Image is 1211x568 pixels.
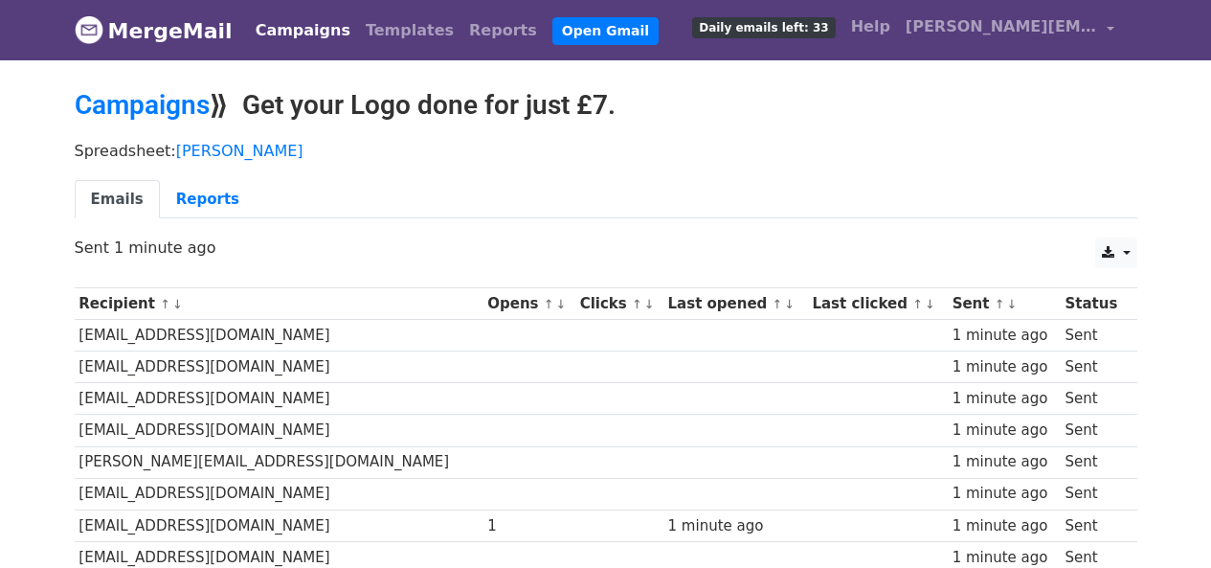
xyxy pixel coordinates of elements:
div: 1 minute ago [953,325,1056,347]
div: 1 minute ago [953,515,1056,537]
td: Sent [1061,510,1127,541]
a: ↑ [632,297,642,311]
h2: ⟫ Get your Logo done for just £7. [75,89,1137,122]
p: Sent 1 minute ago [75,238,1137,258]
td: [EMAIL_ADDRESS][DOMAIN_NAME] [75,415,483,446]
td: Sent [1061,446,1127,478]
th: Recipient [75,288,483,320]
a: Help [843,8,898,46]
p: Spreadsheet: [75,141,1137,161]
td: [PERSON_NAME][EMAIL_ADDRESS][DOMAIN_NAME] [75,446,483,478]
th: Last opened [663,288,808,320]
a: Reports [461,11,545,50]
a: [PERSON_NAME][EMAIL_ADDRESS][DOMAIN_NAME] [898,8,1122,53]
a: ↓ [1006,297,1017,311]
a: Templates [358,11,461,50]
a: Emails [75,180,160,219]
th: Opens [482,288,574,320]
td: [EMAIL_ADDRESS][DOMAIN_NAME] [75,383,483,415]
a: Daily emails left: 33 [684,8,842,46]
a: [PERSON_NAME] [176,142,303,160]
div: 1 minute ago [953,420,1056,442]
a: Campaigns [75,89,210,121]
a: MergeMail [75,11,233,51]
a: ↑ [995,297,1005,311]
th: Last clicked [808,288,948,320]
th: Clicks [575,288,663,320]
a: ↓ [644,297,655,311]
a: Open Gmail [552,17,659,45]
td: [EMAIL_ADDRESS][DOMAIN_NAME] [75,352,483,383]
a: ↓ [172,297,183,311]
th: Status [1061,288,1127,320]
td: Sent [1061,352,1127,383]
div: 1 minute ago [953,388,1056,410]
th: Sent [948,288,1061,320]
a: ↓ [555,297,566,311]
td: [EMAIL_ADDRESS][DOMAIN_NAME] [75,478,483,510]
span: [PERSON_NAME][EMAIL_ADDRESS][DOMAIN_NAME] [906,15,1097,38]
td: Sent [1061,383,1127,415]
div: 1 minute ago [668,515,803,537]
div: 1 minute ago [953,451,1056,473]
span: Daily emails left: 33 [692,17,835,38]
td: Sent [1061,320,1127,352]
div: 1 minute ago [953,356,1056,378]
a: ↑ [160,297,170,311]
div: 1 [487,515,571,537]
a: ↑ [544,297,554,311]
a: Reports [160,180,256,219]
a: ↑ [773,297,783,311]
td: [EMAIL_ADDRESS][DOMAIN_NAME] [75,510,483,541]
a: Campaigns [248,11,358,50]
td: Sent [1061,415,1127,446]
a: ↓ [784,297,795,311]
img: MergeMail logo [75,15,103,44]
div: 1 minute ago [953,483,1056,505]
a: ↓ [925,297,935,311]
td: [EMAIL_ADDRESS][DOMAIN_NAME] [75,320,483,352]
td: Sent [1061,478,1127,510]
a: ↑ [912,297,923,311]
